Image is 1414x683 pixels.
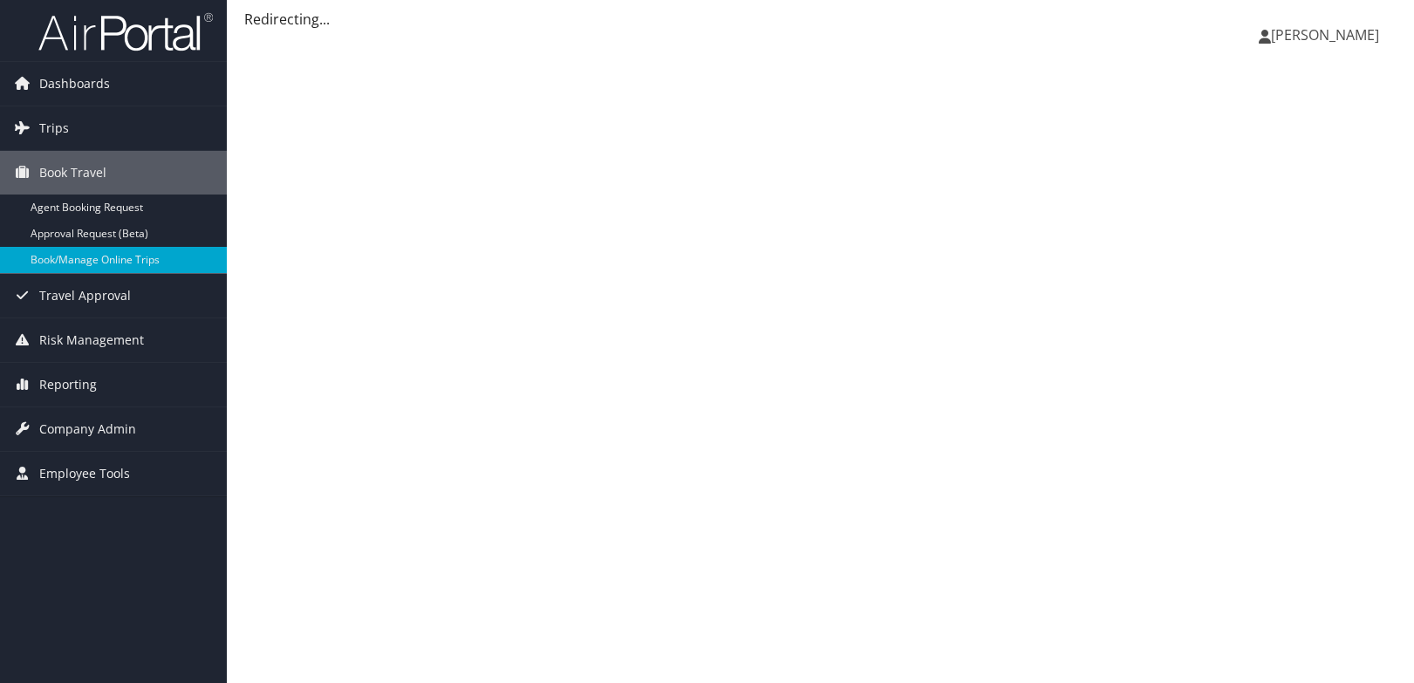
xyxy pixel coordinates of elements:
[39,452,130,495] span: Employee Tools
[39,151,106,195] span: Book Travel
[39,62,110,106] span: Dashboards
[39,318,144,362] span: Risk Management
[244,9,1397,30] div: Redirecting...
[39,407,136,451] span: Company Admin
[38,11,213,52] img: airportal-logo.png
[39,106,69,150] span: Trips
[39,274,131,318] span: Travel Approval
[1271,25,1379,44] span: [PERSON_NAME]
[39,363,97,406] span: Reporting
[1259,9,1397,61] a: [PERSON_NAME]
